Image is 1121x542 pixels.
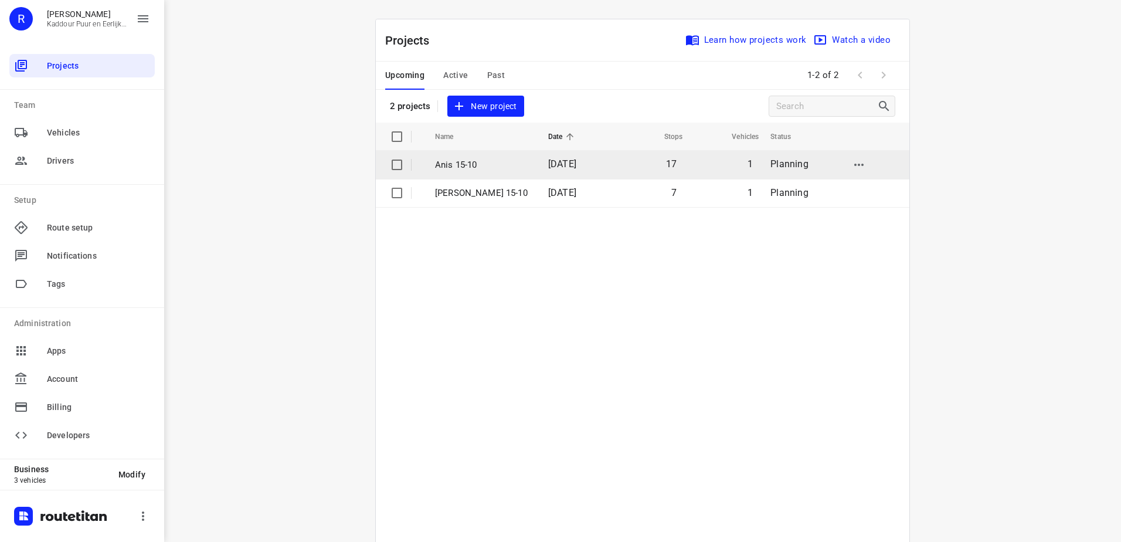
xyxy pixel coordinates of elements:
[9,395,155,419] div: Billing
[385,68,424,83] span: Upcoming
[14,317,155,330] p: Administration
[14,476,109,485] p: 3 vehicles
[47,345,150,357] span: Apps
[109,464,155,485] button: Modify
[47,222,150,234] span: Route setup
[872,63,895,87] span: Next Page
[487,68,505,83] span: Past
[9,367,155,391] div: Account
[9,216,155,239] div: Route setup
[666,158,677,170] span: 17
[118,470,145,479] span: Modify
[435,187,531,200] p: Jeffrey 15-10
[548,158,576,170] span: [DATE]
[47,373,150,385] span: Account
[447,96,524,117] button: New project
[803,63,844,88] span: 1-2 of 2
[47,9,127,19] p: Rachid Kaddour
[47,429,150,442] span: Developers
[14,194,155,206] p: Setup
[770,158,808,170] span: Planning
[548,187,576,198] span: [DATE]
[9,149,155,172] div: Drivers
[776,97,877,116] input: Search projects
[435,158,531,172] p: Anis 15-10
[9,121,155,144] div: Vehicles
[748,158,753,170] span: 1
[47,20,127,28] p: Kaddour Puur en Eerlijk Vlees B.V.
[47,127,150,139] span: Vehicles
[47,401,150,414] span: Billing
[47,250,150,262] span: Notifications
[9,339,155,363] div: Apps
[454,99,517,114] span: New project
[548,130,578,144] span: Date
[9,424,155,447] div: Developers
[435,130,469,144] span: Name
[443,68,468,83] span: Active
[9,244,155,267] div: Notifications
[390,101,430,111] p: 2 projects
[716,130,759,144] span: Vehicles
[848,63,872,87] span: Previous Page
[770,130,806,144] span: Status
[47,278,150,290] span: Tags
[47,60,150,72] span: Projects
[9,54,155,77] div: Projects
[877,99,895,113] div: Search
[671,187,677,198] span: 7
[9,7,33,31] div: R
[9,272,155,296] div: Tags
[47,155,150,167] span: Drivers
[385,32,439,49] p: Projects
[770,187,808,198] span: Planning
[649,130,683,144] span: Stops
[14,99,155,111] p: Team
[748,187,753,198] span: 1
[14,465,109,474] p: Business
